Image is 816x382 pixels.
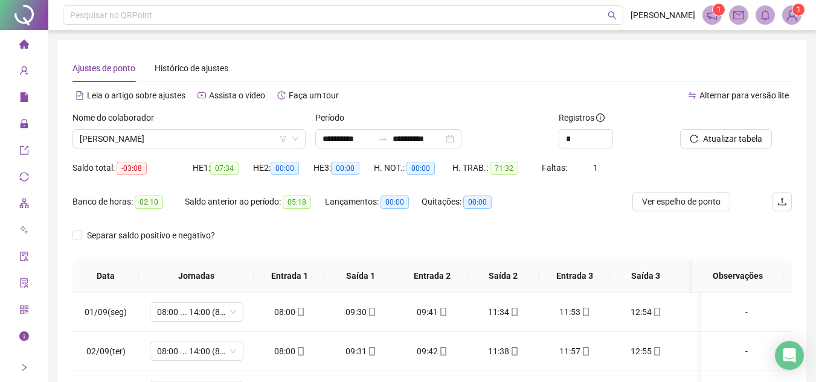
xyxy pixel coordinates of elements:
th: Entrada 4 [681,259,753,293]
div: Banco de horas: [72,195,185,209]
span: mobile [652,308,661,316]
th: Entrada 2 [396,259,467,293]
span: mobile [580,308,590,316]
span: sync [19,167,29,191]
span: 1 [797,5,801,14]
th: Saída 3 [610,259,681,293]
div: Saldo total: [72,161,193,175]
span: [PERSON_NAME] [631,8,695,22]
span: lock [19,113,29,138]
th: Data [72,259,139,293]
span: notification [707,10,718,21]
span: mobile [580,347,590,355]
div: Open Intercom Messenger [775,341,804,370]
button: Atualizar tabela [680,129,772,148]
span: mobile [295,347,305,355]
div: Quitações: [422,195,512,209]
th: Entrada 1 [254,259,325,293]
span: mobile [295,308,305,316]
span: mobile [509,308,519,316]
span: Ver espelho de ponto [642,195,721,208]
span: 05:18 [283,196,311,209]
div: 11:38 [477,345,529,358]
div: 09:30 [335,305,387,319]
span: Assista o vídeo [209,91,265,100]
span: 1 [593,163,598,173]
span: Histórico de ajustes [155,63,228,73]
div: HE 3: [313,161,374,175]
span: mobile [367,308,376,316]
span: 00:00 [463,196,492,209]
button: Ver espelho de ponto [632,192,730,211]
div: H. NOT.: [374,161,452,175]
span: 02:10 [135,196,163,209]
span: gift [19,352,29,377]
div: 13:03 [691,305,743,319]
span: mobile [652,347,661,355]
div: Saldo anterior ao período: [185,195,325,209]
sup: 1 [713,4,725,16]
span: Alternar para versão lite [699,91,789,100]
span: Ajustes de ponto [72,63,135,73]
span: filter [280,135,287,142]
span: 08:00 ... 14:00 (8 HORAS) [157,342,236,360]
span: search [608,11,617,20]
div: HE 1: [193,161,253,175]
span: upload [777,197,787,206]
div: H. TRAB.: [452,161,542,175]
span: Faça um tour [289,91,339,100]
span: right [20,363,28,372]
span: 00:00 [406,162,435,175]
span: 00:00 [381,196,409,209]
span: down [292,135,299,142]
span: file-text [75,91,84,100]
span: audit [19,246,29,270]
span: info-circle [19,326,29,350]
th: Observações [692,259,783,293]
span: to [378,134,388,144]
span: mobile [438,347,448,355]
span: 08:00 ... 14:00 (8 HORAS) [157,303,236,321]
span: youtube [198,91,206,100]
div: 11:34 [477,305,529,319]
span: -03:08 [117,162,147,175]
span: home [19,34,29,58]
span: info-circle [596,113,605,122]
span: file [19,87,29,111]
span: 71:32 [490,162,518,175]
div: 09:42 [406,345,458,358]
label: Nome do colaborador [72,111,162,124]
span: mobile [509,347,519,355]
div: 08:00 [263,305,315,319]
span: Faltas: [542,163,569,173]
span: 07:34 [210,162,239,175]
span: 1 [717,5,721,14]
div: - [711,305,782,319]
span: mail [733,10,744,21]
span: export [19,140,29,164]
span: Observações [702,269,773,282]
span: reload [690,135,698,143]
span: solution [19,273,29,297]
div: - [711,345,782,358]
span: apartment [19,193,29,217]
span: 00:00 [271,162,299,175]
sup: Atualize o seu contato no menu Meus Dados [792,4,805,16]
div: 12:55 [620,345,672,358]
span: mobile [438,308,448,316]
th: Saída 1 [325,259,396,293]
th: Jornadas [139,259,254,293]
span: Registros [559,111,605,124]
div: 13:04 [691,345,743,358]
span: history [277,91,286,100]
span: 01/09(seg) [85,307,127,317]
th: Entrada 3 [539,259,610,293]
div: HE 2: [253,161,313,175]
div: 08:00 [263,345,315,358]
div: Lançamentos: [325,195,422,209]
div: 11:57 [548,345,600,358]
span: swap-right [378,134,388,144]
span: mobile [367,347,376,355]
span: 00:00 [331,162,359,175]
span: 02/09(ter) [86,346,126,356]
